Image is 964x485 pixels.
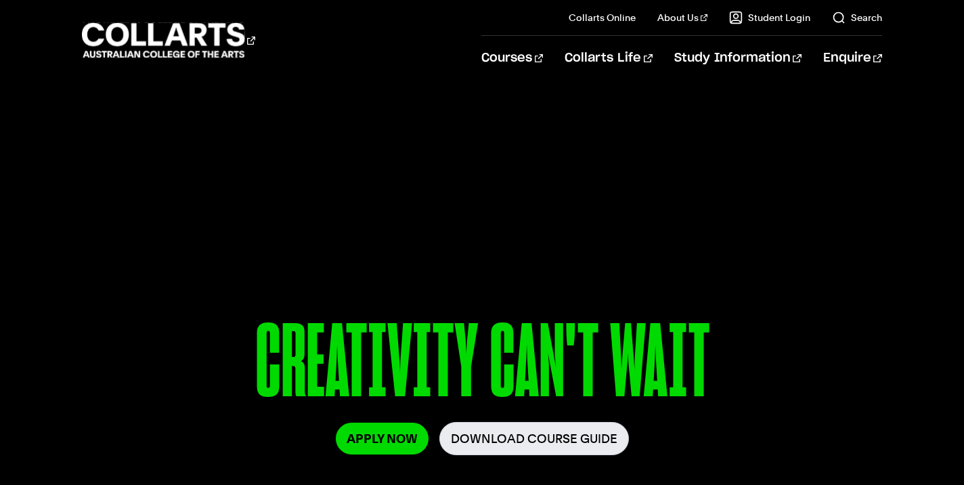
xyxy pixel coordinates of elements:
a: Search [832,11,882,24]
div: Go to homepage [82,21,255,60]
a: Enquire [823,36,882,81]
a: Collarts Life [565,36,652,81]
a: Collarts Online [569,11,636,24]
a: Apply Now [336,423,429,455]
p: CREATIVITY CAN'T WAIT [82,310,882,422]
a: Download Course Guide [439,422,629,455]
a: About Us [657,11,707,24]
a: Study Information [674,36,802,81]
a: Student Login [729,11,810,24]
a: Courses [481,36,543,81]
